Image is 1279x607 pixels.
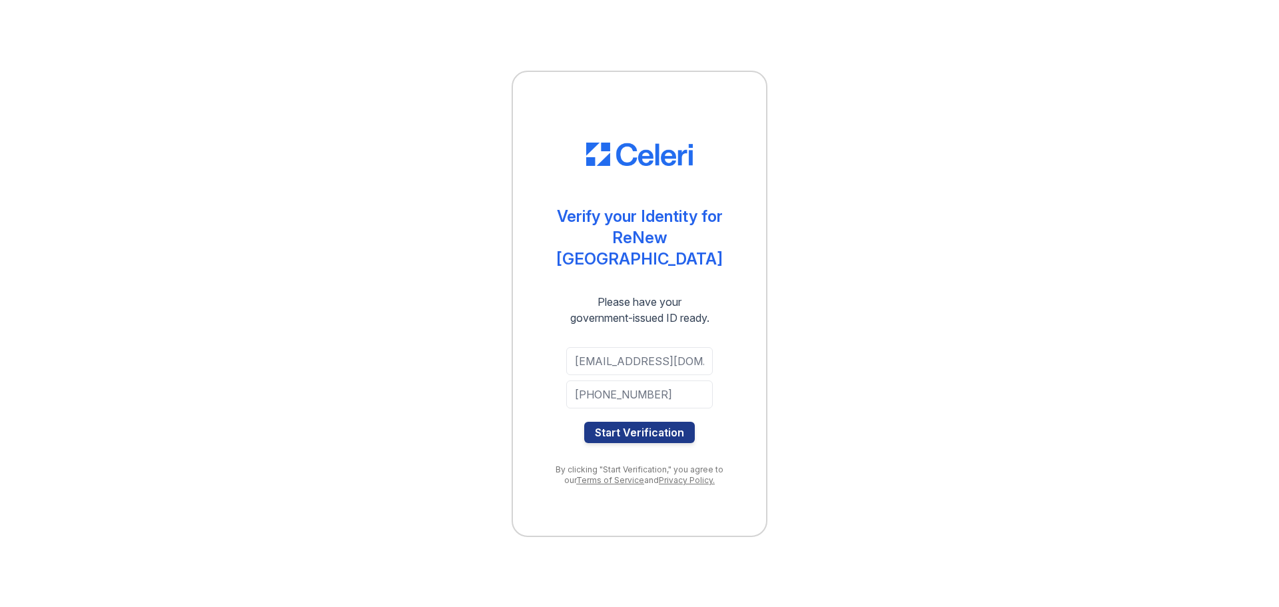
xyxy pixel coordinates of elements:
input: Email [566,347,713,375]
div: By clicking "Start Verification," you agree to our and [540,464,739,486]
img: CE_Logo_Blue-a8612792a0a2168367f1c8372b55b34899dd931a85d93a1a3d3e32e68fde9ad4.png [586,143,693,167]
a: Terms of Service [576,475,644,485]
button: Start Verification [584,422,695,443]
a: Privacy Policy. [659,475,715,485]
div: Verify your Identity for ReNew [GEOGRAPHIC_DATA] [540,206,739,270]
input: Phone [566,380,713,408]
div: Please have your government-issued ID ready. [546,294,733,326]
